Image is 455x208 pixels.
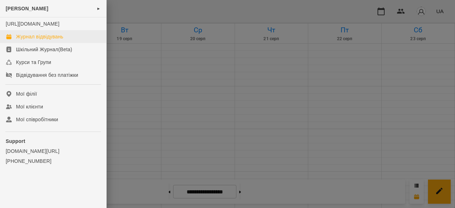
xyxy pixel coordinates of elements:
div: Курси та Групи [16,59,51,66]
a: [PHONE_NUMBER] [6,158,101,165]
p: Support [6,138,101,145]
div: Мої співробітники [16,116,58,123]
div: Журнал відвідувань [16,33,63,40]
span: ► [97,6,101,11]
a: [URL][DOMAIN_NAME] [6,21,59,27]
div: Мої клієнти [16,103,43,110]
a: [DOMAIN_NAME][URL] [6,148,101,155]
div: Мої філії [16,90,37,97]
div: Відвідування без платіжки [16,71,78,79]
span: [PERSON_NAME] [6,6,48,11]
div: Шкільний Журнал(Beta) [16,46,72,53]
